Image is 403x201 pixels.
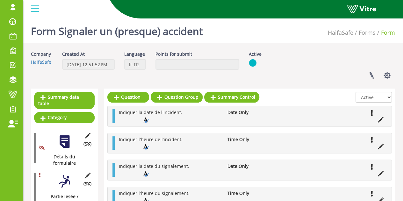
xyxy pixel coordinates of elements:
span: Indiquer la date de l'incident. [119,109,182,115]
a: HaifaSafe [328,29,353,36]
span: Indiquer l'heure de l'incident. [119,136,183,142]
label: Company [31,51,51,57]
li: Form [376,29,395,37]
span: Indiquer l'heure du signalement. [119,190,190,196]
span: (5 ) [83,181,91,187]
span: (5 ) [83,141,91,147]
a: Question [107,92,149,103]
li: Time Only [224,136,265,143]
li: Time Only [224,190,265,197]
a: Question Group [151,92,203,103]
div: Détails du formulaire [34,154,90,166]
a: Summary data table [34,92,95,109]
label: Points for submit [155,51,192,57]
label: Active [249,51,262,57]
label: Created At [62,51,85,57]
span: Indiquer la date du signalement. [119,163,189,169]
label: Language [124,51,145,57]
a: Forms [359,29,376,36]
li: Date Only [224,163,265,169]
h1: Form Signaler un (presque) accident [31,16,203,43]
li: Date Only [224,109,265,116]
a: Category [34,112,95,123]
a: HaifaSafe [31,59,51,65]
img: yes [249,59,256,67]
a: Summary Control [204,92,259,103]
